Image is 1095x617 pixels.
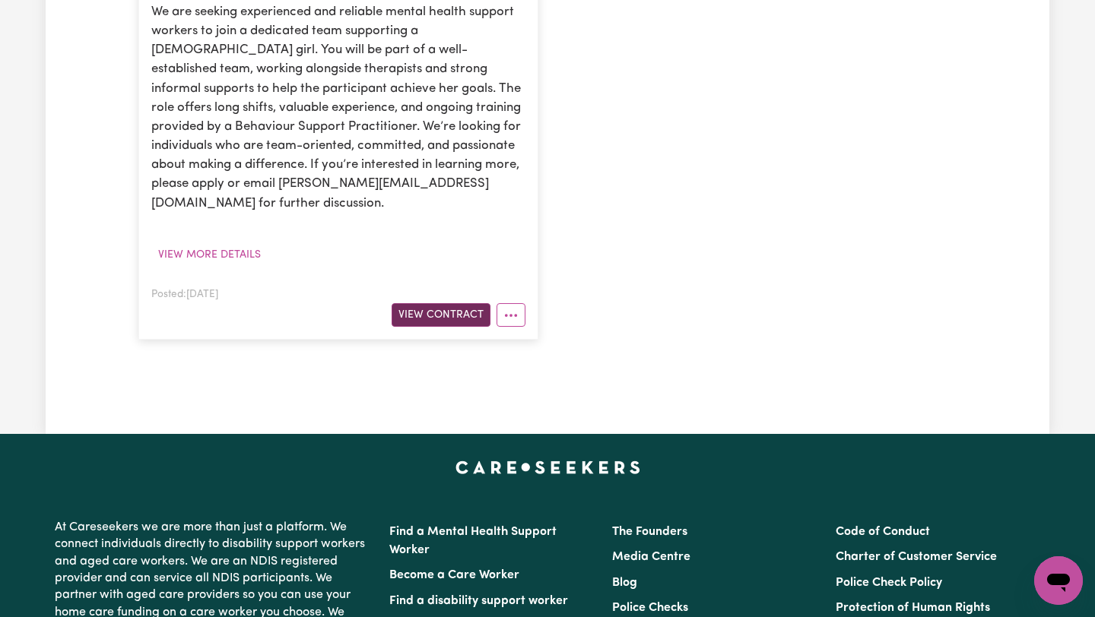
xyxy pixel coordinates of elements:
[836,551,997,563] a: Charter of Customer Service
[612,551,690,563] a: Media Centre
[612,602,688,614] a: Police Checks
[836,577,942,589] a: Police Check Policy
[389,569,519,581] a: Become a Care Worker
[612,526,687,538] a: The Founders
[151,290,218,299] span: Posted: [DATE]
[151,243,268,267] button: View more details
[392,303,490,327] button: View Contract
[455,461,640,473] a: Careseekers home page
[389,595,568,607] a: Find a disability support worker
[1034,556,1083,605] iframe: Button to launch messaging window
[836,602,990,614] a: Protection of Human Rights
[612,577,637,589] a: Blog
[389,526,557,556] a: Find a Mental Health Support Worker
[836,526,930,538] a: Code of Conduct
[151,2,525,213] p: We are seeking experienced and reliable mental health support workers to join a dedicated team su...
[497,303,525,327] button: More options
